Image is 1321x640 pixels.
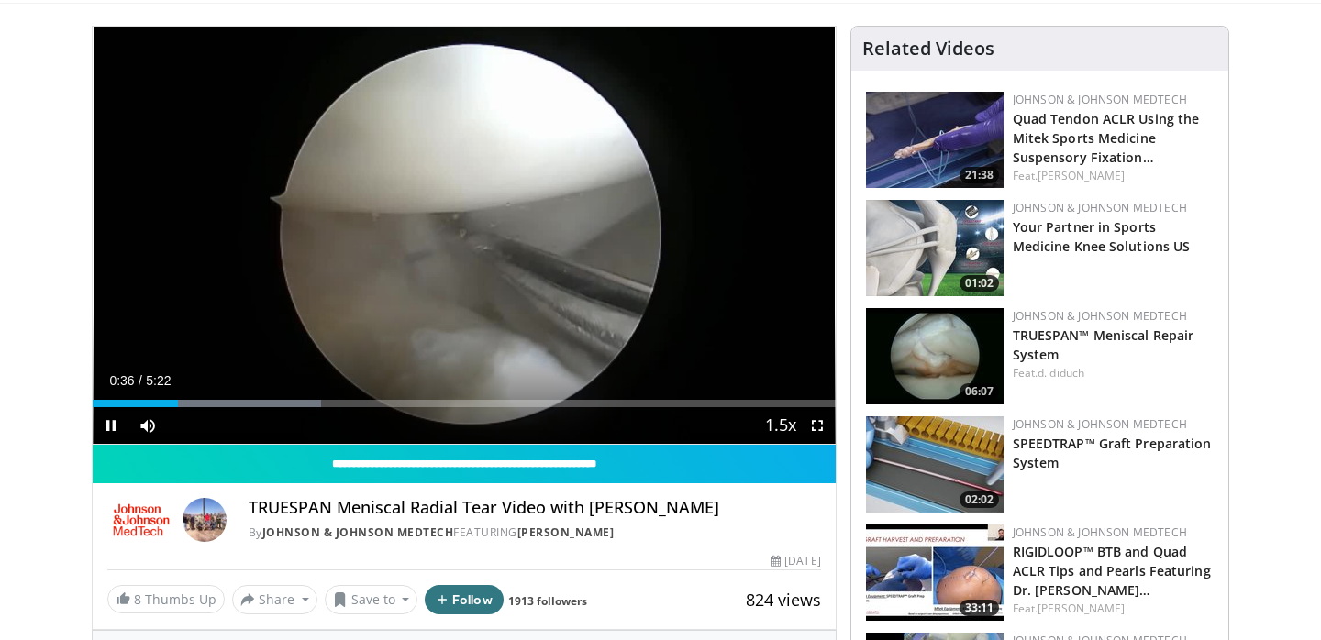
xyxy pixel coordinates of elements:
span: 02:02 [960,491,999,508]
span: 21:38 [960,167,999,183]
a: Johnson & Johnson MedTech [1013,416,1187,432]
button: Pause [93,407,129,444]
button: Fullscreen [799,407,836,444]
h4: Related Videos [862,38,994,60]
div: Feat. [1013,168,1214,184]
video-js: Video Player [93,27,836,445]
a: 33:11 [866,524,1004,621]
button: Save to [325,585,418,614]
a: Johnson & Johnson MedTech [1013,200,1187,215]
img: 0543fda4-7acd-4b5c-b055-3730b7e439d4.150x105_q85_crop-smart_upscale.jpg [866,200,1004,296]
span: / [139,373,142,388]
button: Share [232,585,317,614]
a: Johnson & Johnson MedTech [1013,308,1187,324]
img: a46a2fe1-2704-4a9e-acc3-1c278068f6c4.150x105_q85_crop-smart_upscale.jpg [866,416,1004,513]
button: Follow [425,585,504,614]
a: TRUESPAN™ Meniscal Repair System [1013,326,1194,363]
a: [PERSON_NAME] [1038,601,1125,616]
img: Avatar [183,498,227,542]
div: [DATE] [771,553,820,569]
img: b78fd9da-dc16-4fd1-a89d-538d899827f1.150x105_q85_crop-smart_upscale.jpg [866,92,1004,188]
a: Johnson & Johnson MedTech [1013,524,1187,540]
a: d. diduch [1038,365,1084,381]
span: 0:36 [109,373,134,388]
a: 21:38 [866,92,1004,188]
a: Quad Tendon ACLR Using the Mitek Sports Medicine Suspensory Fixation… [1013,110,1200,166]
a: RIGIDLOOP™ BTB and Quad ACLR Tips and Pearls Featuring Dr. [PERSON_NAME]… [1013,543,1211,599]
a: 8 Thumbs Up [107,585,225,613]
a: SPEEDTRAP™ Graft Preparation System [1013,435,1212,471]
a: 1913 followers [508,593,587,609]
button: Mute [129,407,166,444]
span: 8 [134,590,141,608]
span: 06:07 [960,383,999,400]
img: e42d750b-549a-4175-9691-fdba1d7a6a0f.150x105_q85_crop-smart_upscale.jpg [866,308,1004,404]
span: 33:11 [960,600,999,616]
a: 02:02 [866,416,1004,513]
a: Your Partner in Sports Medicine Knee Solutions US [1013,218,1191,255]
a: [PERSON_NAME] [1038,168,1125,183]
div: By FEATURING [249,524,821,541]
a: [PERSON_NAME] [517,524,615,540]
div: Feat. [1013,365,1214,381]
a: 06:07 [866,308,1004,404]
img: Johnson & Johnson MedTech [107,498,175,542]
div: Progress Bar [93,400,836,407]
button: Playback Rate [762,407,799,444]
img: 4bc3a03c-f47c-4100-84fa-650097507746.150x105_q85_crop-smart_upscale.jpg [866,524,1004,621]
span: 5:22 [146,373,171,388]
div: Feat. [1013,601,1214,617]
a: Johnson & Johnson MedTech [1013,92,1187,107]
span: 824 views [746,589,821,611]
a: 01:02 [866,200,1004,296]
span: 01:02 [960,275,999,292]
a: Johnson & Johnson MedTech [262,524,454,540]
h4: TRUESPAN Meniscal Radial Tear Video with [PERSON_NAME] [249,498,821,518]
